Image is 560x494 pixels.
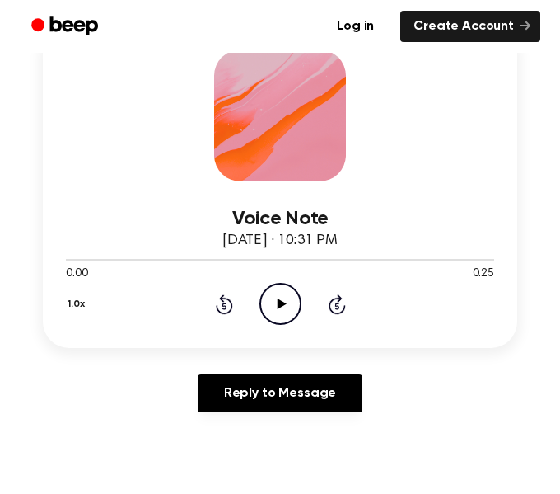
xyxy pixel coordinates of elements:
span: [DATE] · 10:31 PM [222,233,338,248]
a: Beep [20,11,113,43]
span: 0:25 [473,266,494,283]
button: 1.0x [66,290,91,318]
span: 0:00 [66,266,87,283]
a: Log in [320,7,390,45]
a: Create Account [400,11,540,42]
h3: Voice Note [66,208,494,230]
a: Reply to Message [198,374,362,412]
